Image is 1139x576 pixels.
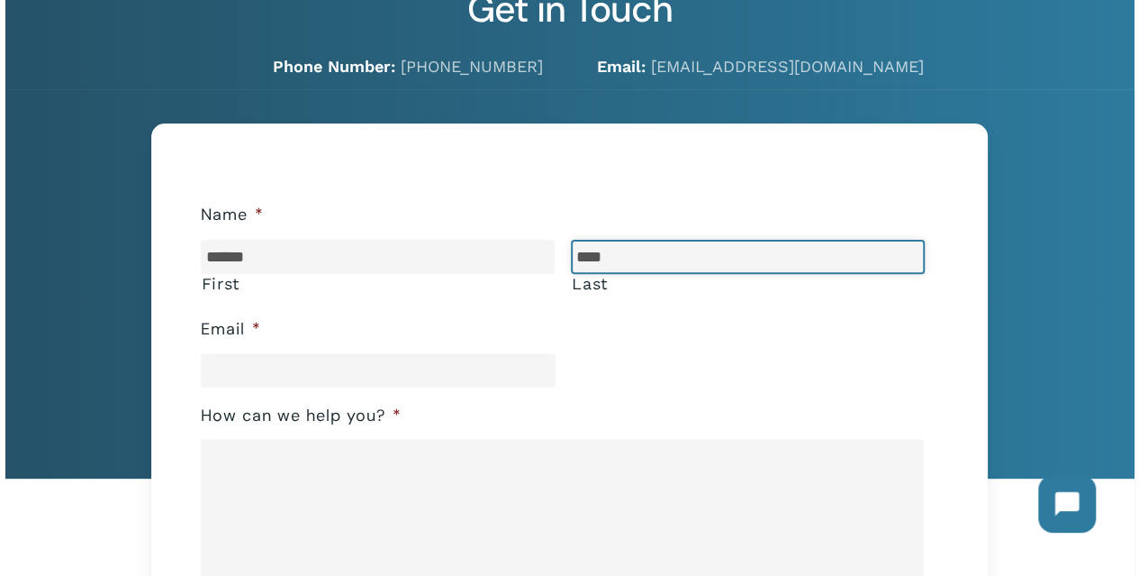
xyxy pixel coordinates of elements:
strong: Phone Number: [273,57,395,76]
label: Name [201,205,264,225]
label: Last [572,275,925,293]
label: How can we help you? [201,406,402,426]
iframe: Chatbot [1020,457,1114,551]
label: First [202,275,555,293]
strong: Email: [597,57,646,76]
a: [EMAIL_ADDRESS][DOMAIN_NAME] [651,57,924,76]
label: Email [201,319,261,340]
a: [PHONE_NUMBER] [401,57,543,76]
